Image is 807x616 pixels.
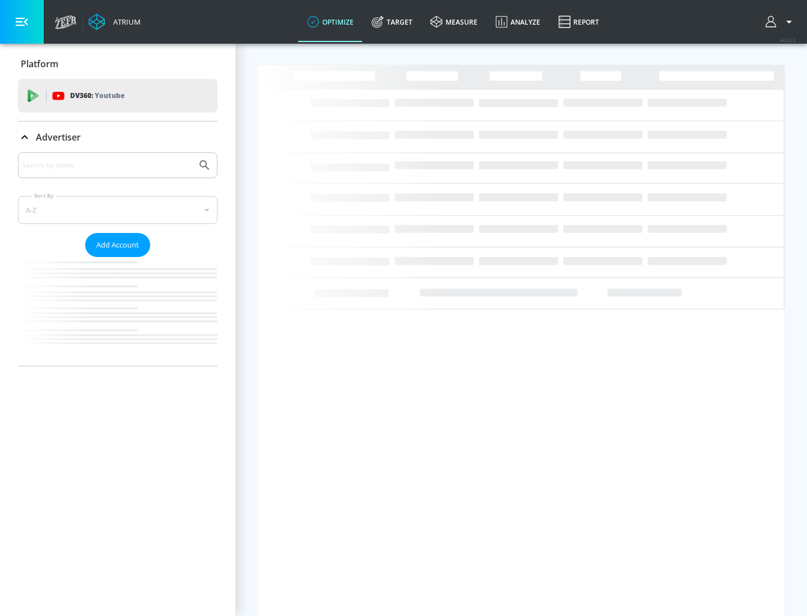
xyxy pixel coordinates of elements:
[70,90,124,102] p: DV360:
[780,37,796,43] span: v 4.22.2
[363,2,421,42] a: Target
[18,152,217,366] div: Advertiser
[109,17,141,27] div: Atrium
[89,13,141,30] a: Atrium
[21,58,58,70] p: Platform
[18,48,217,80] div: Platform
[421,2,486,42] a: measure
[85,233,150,257] button: Add Account
[18,79,217,113] div: DV360: Youtube
[32,192,56,199] label: Sort By
[18,196,217,224] div: A-Z
[96,239,139,251] span: Add Account
[22,158,192,172] input: Search by name
[36,131,81,143] p: Advertiser
[95,90,124,101] p: Youtube
[486,2,549,42] a: Analyze
[18,122,217,153] div: Advertiser
[18,257,217,366] nav: list of Advertiser
[298,2,363,42] a: optimize
[549,2,608,42] a: Report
